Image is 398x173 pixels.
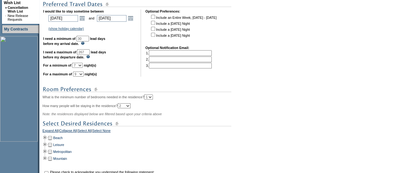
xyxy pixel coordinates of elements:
a: Cancellation Wish List [8,6,28,13]
a: Open the calendar popup. [79,15,86,22]
a: (show holiday calendar) [48,27,84,30]
a: Collapse All [59,129,77,134]
td: 3. [146,63,212,68]
td: 1. [146,50,212,56]
input: Date format: M/D/Y. Shortcut keys: [T] for Today. [UP] or [.] for Next Day. [DOWN] or [,] for Pre... [48,15,78,22]
td: and [88,14,95,23]
div: | | | [42,129,242,134]
img: questionMark_lightBlue.gif [86,55,90,58]
b: lead days before my departure date. [43,50,106,59]
a: Mountain [53,157,67,160]
a: Open the calendar popup. [127,15,134,22]
b: lead days before my arrival date. [43,37,105,46]
b: Optional Notification Email: [145,46,189,50]
a: Beach [53,136,63,140]
b: » [5,6,7,9]
td: Include an Entire Week, [DATE] - [DATE] Include a [DATE] Night Include a [DATE] Night Include a [... [150,14,216,41]
img: subTtlRoomPreferences.gif [42,85,231,93]
a: Metropolitan [53,150,72,154]
a: New Release Requests [8,14,28,21]
a: My Contracts [4,27,28,31]
td: 2. [146,57,212,62]
b: For a minimum of [43,63,71,67]
b: I would like to stay sometime between [43,9,104,13]
b: I need a maximum of [43,50,76,54]
img: questionMark_lightBlue.gif [81,41,85,45]
a: Leisure [53,143,64,147]
a: Select None [92,129,110,134]
td: · [5,14,7,21]
a: Expand All [42,129,58,134]
b: Optional Preferences: [145,9,180,13]
input: Date format: M/D/Y. Shortcut keys: [T] for Today. [UP] or [.] for Next Day. [DOWN] or [,] for Pre... [97,15,126,22]
b: I need a minimum of [43,37,76,41]
b: For a maximum of [43,72,72,76]
b: night(s) [84,63,96,67]
b: night(s) [85,72,97,76]
a: Select All [78,129,92,134]
span: Note: the residences displayed below are filtered based upon your criteria above [42,112,162,116]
